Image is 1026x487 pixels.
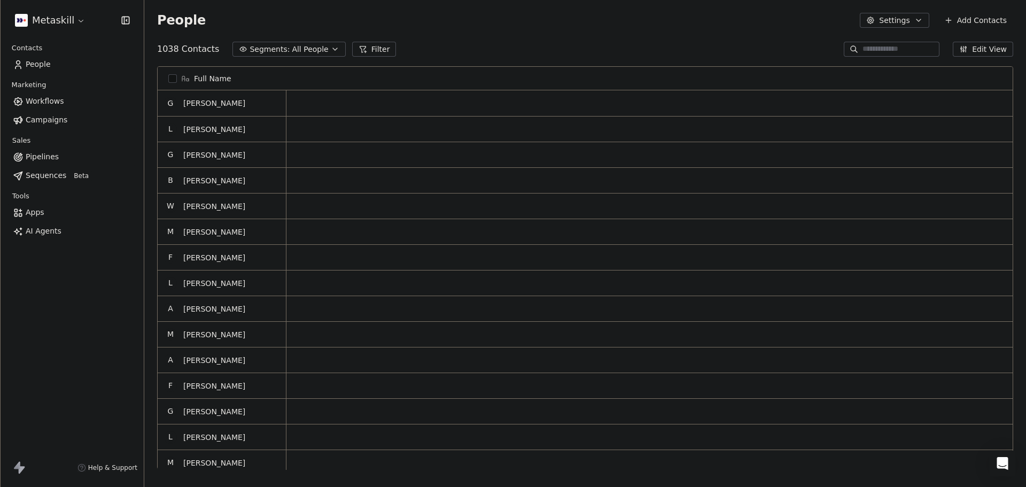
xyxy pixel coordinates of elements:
div: A [168,354,173,366]
a: [PERSON_NAME] [183,228,245,236]
span: Full Name [194,73,231,84]
a: SequencesBeta [9,167,135,184]
a: [PERSON_NAME] [183,279,245,288]
img: AVATAR%20METASKILL%20-%20Colori%20Positivo.png [15,14,28,27]
span: Pipelines [26,151,59,163]
span: All People [292,44,328,55]
div: Open Intercom Messenger [990,451,1015,476]
div: A [168,303,173,314]
a: [PERSON_NAME] [183,330,245,339]
span: 1038 Contacts [157,43,219,56]
a: Campaigns [9,111,135,129]
div: G [168,149,174,160]
div: G [168,406,174,417]
div: B [168,175,173,186]
a: Help & Support [77,463,137,472]
span: Sequences [26,170,66,181]
a: [PERSON_NAME] [183,151,245,159]
a: [PERSON_NAME] [183,356,245,365]
a: [PERSON_NAME] [183,382,245,390]
button: Settings [860,13,929,28]
div: L [168,431,173,443]
a: Apps [9,204,135,221]
a: [PERSON_NAME] [183,202,245,211]
div: L [168,123,173,135]
div: M [167,226,174,237]
span: People [26,59,51,70]
button: Edit View [953,42,1013,57]
a: [PERSON_NAME] [183,407,245,416]
a: [PERSON_NAME] [183,99,245,107]
span: Tools [7,188,34,204]
div: W [167,200,174,212]
div: M [167,329,174,340]
span: Sales [7,133,35,149]
a: [PERSON_NAME] [183,459,245,467]
div: F [168,252,173,263]
span: Campaigns [26,114,67,126]
span: AI Agents [26,226,61,237]
a: [PERSON_NAME] [183,176,245,185]
a: [PERSON_NAME] [183,125,245,134]
span: People [157,12,206,28]
button: Add Contacts [938,13,1013,28]
div: G [168,98,174,109]
a: [PERSON_NAME] [183,433,245,442]
button: Metaskill [13,11,88,29]
a: Pipelines [9,148,135,166]
div: L [168,277,173,289]
a: People [9,56,135,73]
a: AI Agents [9,222,135,240]
span: Marketing [7,77,51,93]
span: Segments: [250,44,290,55]
span: Help & Support [88,463,137,472]
span: Metaskill [32,13,74,27]
div: Full Name [158,67,286,90]
div: F [168,380,173,391]
div: grid [158,90,286,470]
span: Workflows [26,96,64,107]
a: [PERSON_NAME] [183,305,245,313]
div: M [167,457,174,468]
span: Apps [26,207,44,218]
a: [PERSON_NAME] [183,253,245,262]
span: Beta [71,171,92,181]
a: Workflows [9,92,135,110]
button: Filter [352,42,397,57]
span: Contacts [7,40,47,56]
